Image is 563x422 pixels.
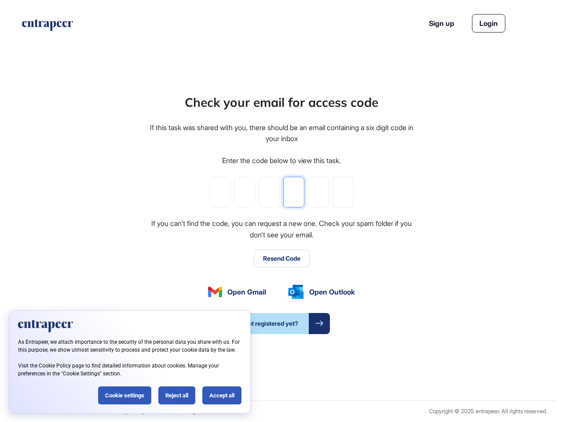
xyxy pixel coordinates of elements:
span: Open Gmail [227,287,266,297]
a: Sign up [429,18,454,29]
div: If this task was shared with you, there should be an email containing a six digit code in your inbox [149,122,414,145]
a: entrapeer-logo [21,19,74,34]
div: Copyright © 2025 entrapeer, All rights reserved. [429,408,547,415]
div: Enter the code below to view this task. [222,155,341,167]
div: Check your email for access code [185,93,378,112]
span: Not registered yet? [233,313,309,334]
a: Login [472,14,505,33]
span: Open Outlook [309,287,355,297]
a: Open Gmail [208,287,266,297]
a: Open Outlook [288,285,355,299]
div: If you can't find the code, you can request a new one. Check your spam folder if you don't see yo... [149,218,414,240]
button: Resend Code [254,250,310,267]
a: Not registered yet? [233,313,330,334]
